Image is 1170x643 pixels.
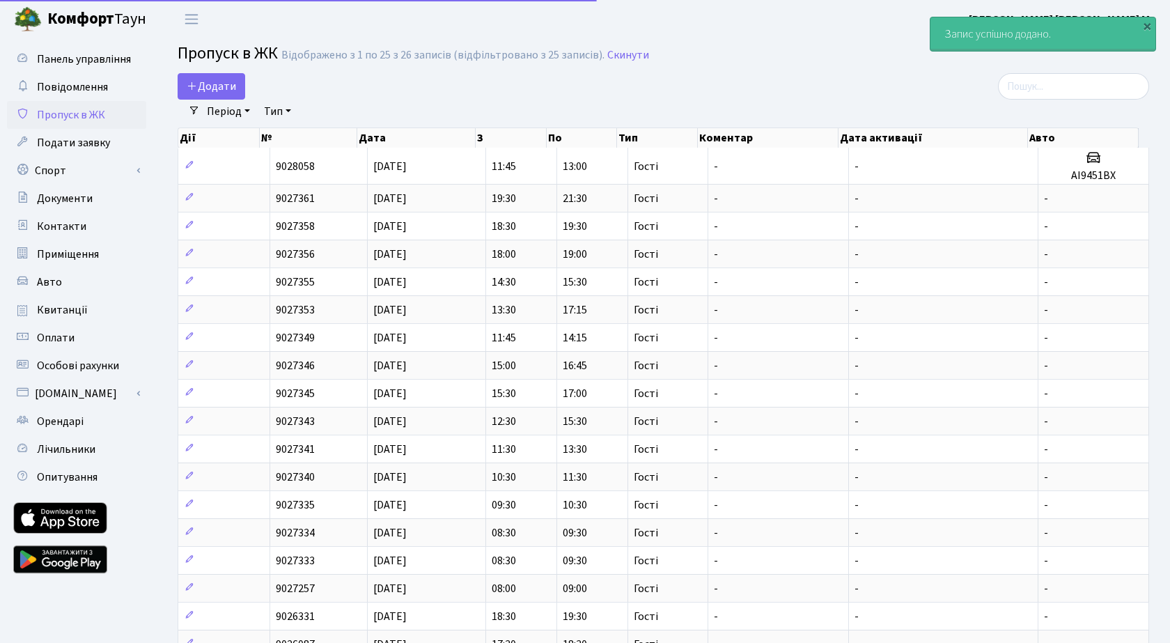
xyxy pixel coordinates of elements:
span: Оплати [37,330,75,346]
span: - [855,525,859,541]
span: 9027334 [276,525,315,541]
span: 08:30 [492,553,516,568]
span: Гості [634,304,658,316]
span: - [1044,191,1048,206]
span: - [714,358,718,373]
span: - [855,470,859,485]
span: - [1044,219,1048,234]
span: 18:00 [492,247,516,262]
span: Таун [47,8,146,31]
span: 15:30 [563,274,587,290]
h5: АІ9451ВХ [1044,169,1143,183]
span: Авто [37,274,62,290]
span: Орендарі [37,414,84,429]
span: [DATE] [373,191,407,206]
a: Лічильники [7,435,146,463]
span: - [1044,274,1048,290]
a: Оплати [7,324,146,352]
span: - [1044,247,1048,262]
span: 13:00 [563,159,587,174]
span: 9026331 [276,609,315,624]
span: - [1044,497,1048,513]
a: Панель управління [7,45,146,73]
span: - [714,159,718,174]
span: [DATE] [373,274,407,290]
span: Додати [187,79,236,94]
span: Гості [634,444,658,455]
span: 9027345 [276,386,315,401]
span: Пропуск в ЖК [37,107,105,123]
span: 9027343 [276,414,315,429]
a: Тип [258,100,297,123]
span: - [714,609,718,624]
span: Приміщення [37,247,99,262]
span: - [855,191,859,206]
a: Повідомлення [7,73,146,101]
span: 19:00 [563,247,587,262]
th: № [260,128,357,148]
span: 9027349 [276,330,315,346]
span: - [714,274,718,290]
span: 13:30 [492,302,516,318]
a: Спорт [7,157,146,185]
span: 10:30 [492,470,516,485]
span: - [855,442,859,457]
div: × [1140,19,1154,33]
span: - [714,470,718,485]
span: Лічильники [37,442,95,457]
a: Документи [7,185,146,212]
span: - [714,497,718,513]
span: 9027356 [276,247,315,262]
th: З [476,128,547,148]
span: - [855,414,859,429]
span: Гості [634,332,658,343]
span: - [714,581,718,596]
a: Період [201,100,256,123]
span: - [855,581,859,596]
a: [PERSON_NAME] [PERSON_NAME] М. [969,11,1153,28]
a: Орендарі [7,408,146,435]
span: [DATE] [373,386,407,401]
span: 15:30 [563,414,587,429]
span: [DATE] [373,470,407,485]
span: Гості [634,221,658,232]
span: Гості [634,527,658,539]
input: Пошук... [998,73,1149,100]
b: Комфорт [47,8,114,30]
span: - [714,414,718,429]
span: [DATE] [373,581,407,596]
span: Подати заявку [37,135,110,150]
span: Гості [634,472,658,483]
span: 21:30 [563,191,587,206]
span: Контакти [37,219,86,234]
span: 17:15 [563,302,587,318]
span: - [855,497,859,513]
span: Гості [634,360,658,371]
span: [DATE] [373,497,407,513]
span: Гості [634,583,658,594]
span: 9027340 [276,470,315,485]
a: Особові рахунки [7,352,146,380]
a: Пропуск в ЖК [7,101,146,129]
span: - [714,302,718,318]
button: Переключити навігацію [174,8,209,31]
span: Опитування [37,470,97,485]
span: 16:45 [563,358,587,373]
a: Подати заявку [7,129,146,157]
span: - [855,302,859,318]
span: 17:00 [563,386,587,401]
span: 9027361 [276,191,315,206]
span: - [1044,386,1048,401]
span: Особові рахунки [37,358,119,373]
span: 08:30 [492,525,516,541]
span: - [1044,414,1048,429]
span: - [1044,470,1048,485]
span: - [714,247,718,262]
span: - [1044,330,1048,346]
span: - [855,219,859,234]
span: 9027257 [276,581,315,596]
span: 9027353 [276,302,315,318]
span: [DATE] [373,609,407,624]
span: [DATE] [373,247,407,262]
th: Дії [178,128,260,148]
